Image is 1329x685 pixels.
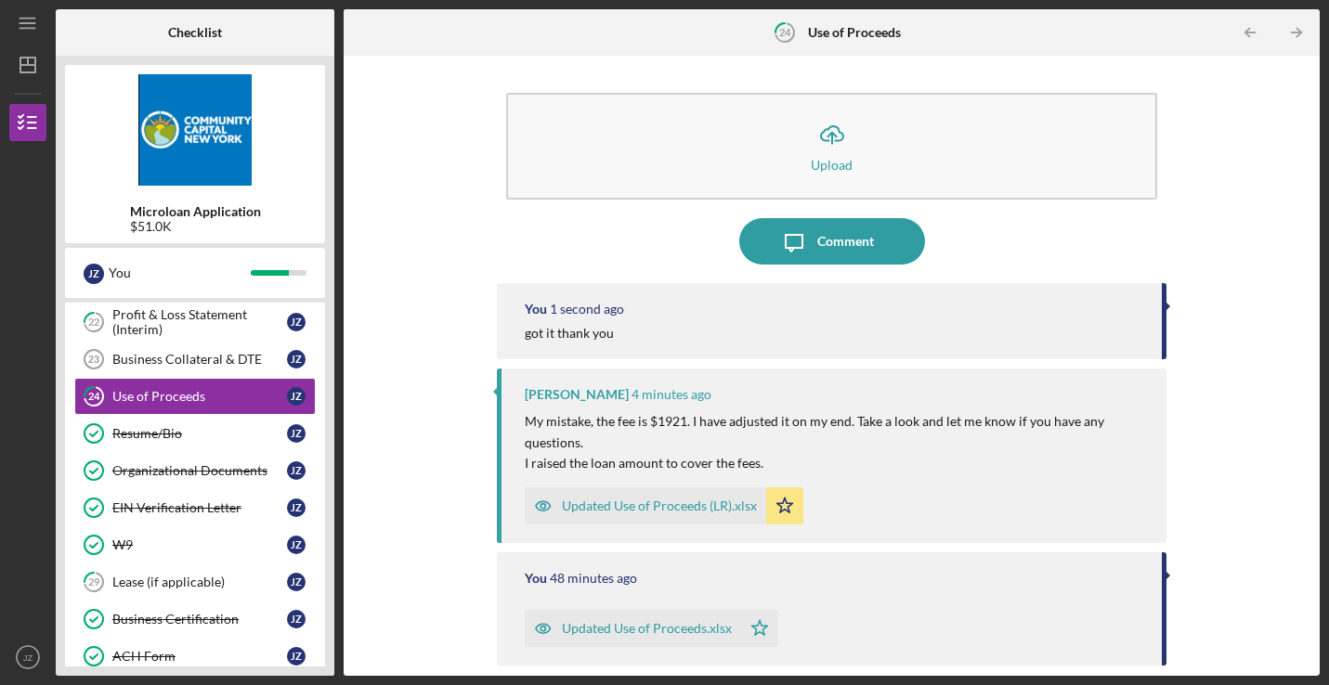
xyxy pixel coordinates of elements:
a: 24Use of ProceedsJZ [74,378,316,415]
a: 22Profit & Loss Statement (Interim)JZ [74,304,316,341]
a: EIN Verification LetterJZ [74,489,316,526]
div: Updated Use of Proceeds (LR).xlsx [562,498,757,513]
div: $51.0K [130,219,261,234]
div: got it thank you [525,326,614,341]
button: JZ [9,639,46,676]
div: J Z [287,610,306,628]
p: My mistake, the fee is $1921. I have adjusted it on my end. Take a look and let me know if you ha... [525,411,1149,453]
div: Resume/Bio [112,426,287,441]
div: J Z [287,387,306,406]
b: Checklist [168,25,222,40]
div: Comment [817,218,874,265]
div: EIN Verification Letter [112,500,287,515]
time: 2025-08-14 23:03 [632,387,711,402]
div: J Z [287,424,306,443]
div: J Z [84,264,104,284]
div: You [525,302,547,317]
div: You [109,257,251,289]
tspan: 22 [88,317,99,329]
div: W9 [112,537,287,552]
b: Microloan Application [130,204,261,219]
div: J Z [287,313,306,331]
button: Comment [739,218,925,265]
a: 23Business Collateral & DTEJZ [74,341,316,378]
div: J Z [287,573,306,591]
a: W9JZ [74,526,316,563]
img: Product logo [65,74,325,186]
a: ACH FormJZ [74,638,316,675]
div: ACH Form [112,649,287,664]
a: Resume/BioJZ [74,415,316,452]
button: Upload [506,93,1158,200]
a: Organizational DocumentsJZ [74,452,316,489]
div: Use of Proceeds [112,389,287,404]
div: Business Certification [112,612,287,627]
div: J Z [287,461,306,480]
div: J Z [287,498,306,517]
tspan: 29 [88,576,100,588]
tspan: 24 [88,391,100,403]
div: J Z [287,536,306,554]
div: Profit & Loss Statement (Interim) [112,307,287,337]
div: Updated Use of Proceeds.xlsx [562,621,732,636]
time: 2025-08-14 23:08 [550,302,624,317]
button: Updated Use of Proceeds (LR).xlsx [525,487,803,524]
div: Lease (if applicable) [112,575,287,589]
p: I raised the loan amount to cover the fees. [525,453,1149,473]
div: Business Collateral & DTE [112,352,287,367]
div: You [525,571,547,586]
tspan: 23 [88,354,99,365]
tspan: 24 [779,26,791,38]
div: Organizational Documents [112,463,287,478]
a: Business CertificationJZ [74,601,316,638]
div: J Z [287,647,306,666]
div: J Z [287,350,306,368]
text: JZ [23,653,33,663]
b: Use of Proceeds [808,25,901,40]
button: Updated Use of Proceeds.xlsx [525,610,778,647]
time: 2025-08-14 22:19 [550,571,637,586]
a: 29Lease (if applicable)JZ [74,563,316,601]
div: [PERSON_NAME] [525,387,629,402]
div: Upload [811,158,853,172]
